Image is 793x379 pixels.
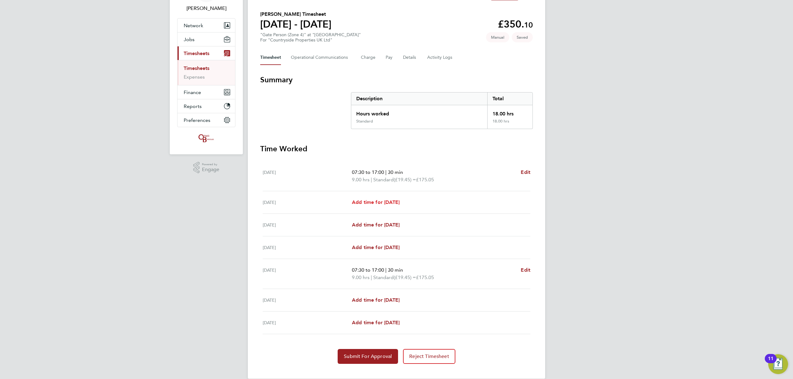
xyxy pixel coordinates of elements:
[373,274,394,281] span: Standard
[352,177,370,183] span: 9.00 hrs
[352,267,384,273] span: 07:30 to 17:00
[177,60,235,85] div: Timesheets
[177,99,235,113] button: Reports
[352,320,400,325] span: Add time for [DATE]
[352,199,400,206] a: Add time for [DATE]
[177,113,235,127] button: Preferences
[184,23,203,28] span: Network
[427,50,453,65] button: Activity Logs
[263,221,352,229] div: [DATE]
[352,319,400,326] a: Add time for [DATE]
[356,119,373,124] div: Standard
[394,177,416,183] span: (£19.45) =
[260,75,533,85] h3: Summary
[371,274,372,280] span: |
[184,89,201,95] span: Finance
[416,177,434,183] span: £175.05
[291,50,351,65] button: Operational Communications
[386,50,393,65] button: Pay
[352,169,384,175] span: 07:30 to 17:00
[202,162,219,167] span: Powered by
[768,354,788,374] button: Open Resource Center, 11 new notifications
[263,319,352,326] div: [DATE]
[352,297,400,303] span: Add time for [DATE]
[486,32,509,42] span: This timesheet was manually created.
[521,267,530,273] span: Edit
[352,222,400,228] span: Add time for [DATE]
[521,169,530,176] a: Edit
[184,117,210,123] span: Preferences
[487,93,532,105] div: Total
[403,349,455,364] button: Reject Timesheet
[351,92,533,129] div: Summary
[263,244,352,251] div: [DATE]
[263,296,352,304] div: [DATE]
[184,50,209,56] span: Timesheets
[184,37,195,42] span: Jobs
[361,50,376,65] button: Charge
[351,93,487,105] div: Description
[177,5,235,12] span: Jordan Lee
[260,50,281,65] button: Timesheet
[388,267,403,273] span: 30 min
[352,244,400,251] a: Add time for [DATE]
[521,266,530,274] a: Edit
[263,199,352,206] div: [DATE]
[177,133,235,143] a: Go to home page
[371,177,372,183] span: |
[385,267,387,273] span: |
[177,85,235,99] button: Finance
[487,119,532,129] div: 18.00 hrs
[524,20,533,29] span: 10
[260,75,533,364] section: Timesheet
[385,169,387,175] span: |
[388,169,403,175] span: 30 min
[177,19,235,32] button: Network
[184,103,202,109] span: Reports
[521,169,530,175] span: Edit
[202,167,219,172] span: Engage
[403,50,417,65] button: Details
[177,32,235,46] button: Jobs
[338,349,398,364] button: Submit For Approval
[352,296,400,304] a: Add time for [DATE]
[184,74,205,80] a: Expenses
[768,359,773,367] div: 11
[352,221,400,229] a: Add time for [DATE]
[263,266,352,281] div: [DATE]
[260,144,533,154] h3: Time Worked
[373,176,394,183] span: Standard
[193,162,220,174] a: Powered byEngage
[394,274,416,280] span: (£19.45) =
[498,18,533,30] app-decimal: £350.
[344,353,392,360] span: Submit For Approval
[184,65,209,71] a: Timesheets
[416,274,434,280] span: £175.05
[177,46,235,60] button: Timesheets
[260,18,331,30] h1: [DATE] - [DATE]
[197,133,215,143] img: oneillandbrennan-logo-retina.png
[260,32,361,43] div: "Gate Person (Zone 4)" at "[GEOGRAPHIC_DATA]"
[352,244,400,250] span: Add time for [DATE]
[487,105,532,119] div: 18.00 hrs
[263,169,352,183] div: [DATE]
[260,11,331,18] h2: [PERSON_NAME] Timesheet
[409,353,449,360] span: Reject Timesheet
[352,274,370,280] span: 9.00 hrs
[260,37,361,43] div: For "Countryside Properties UK Ltd"
[351,105,487,119] div: Hours worked
[512,32,533,42] span: This timesheet is Saved.
[352,199,400,205] span: Add time for [DATE]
